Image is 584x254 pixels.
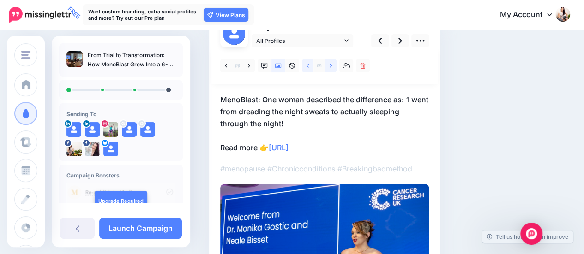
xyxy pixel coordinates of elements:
a: Upgrade Required [95,191,147,212]
img: user_default_image.png [140,122,155,137]
span: FREE [65,3,84,22]
div: Open Intercom Messenger [520,223,542,245]
a: All Profiles [252,34,353,47]
a: FREE [9,5,71,25]
img: 254704482_2310508669084391_5119681392201577524_n-bsa141921.jpg [103,122,118,137]
img: user_default_image.png [66,122,81,137]
img: menu.png [21,51,30,59]
p: MenoBlast: One woman described the difference as: ‘I went from dreading the night sweats to actua... [220,94,429,154]
h4: Campaign Boosters [66,172,175,179]
a: Tell us how we can improve [482,230,573,243]
a: My Account [491,4,570,26]
p: Want custom branding, extra social profiles and more? Try out our Pro plan [88,8,199,21]
img: dbd374e605d7a611245425fee98f64f6_thumb.jpg [66,51,83,67]
h4: Sending To [66,111,175,118]
img: Missinglettr [9,7,71,23]
img: user_default_image.png [122,122,137,137]
a: [URL] [269,143,289,152]
img: 331688501_585111879938273_216242187449845133_n-bsa141923.jpg [66,142,82,156]
img: user_default_image.png [223,23,245,45]
p: From Trial to Transformation: How MenoBlast Grew Into a 6-Week Live Programme [88,51,175,69]
img: user_default_image.png [103,142,118,156]
span: All Profiles [256,36,342,46]
span: 6 [271,22,277,31]
a: View Plans [204,8,248,22]
img: 310139956_544171251046363_6638510598315373514_n-bsa146782.jpg [85,142,100,156]
img: user_default_image.png [85,122,100,137]
img: campaign_review_boosters.png [66,183,175,219]
p: #menopause #Chronicconditions #Breakingbadmethod [220,163,429,175]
